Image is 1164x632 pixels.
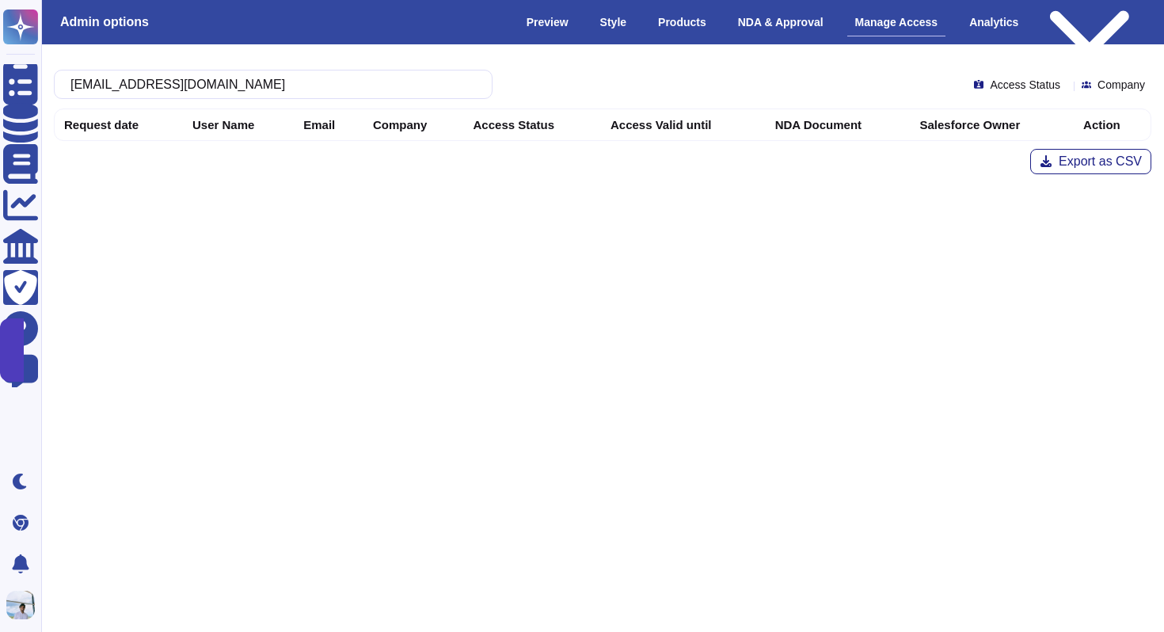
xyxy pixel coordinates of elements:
[990,79,1060,90] span: Access Status
[592,9,634,36] div: Style
[1097,79,1145,90] span: Company
[961,9,1026,36] div: Analytics
[766,109,911,140] th: NDA Document
[601,109,766,140] th: Access Valid until
[650,9,714,36] div: Products
[730,9,831,36] div: NDA & Approval
[60,14,149,29] h3: Admin options
[55,109,183,140] th: Request date
[911,109,1075,140] th: Salesforce Owner
[519,9,576,36] div: Preview
[183,109,294,140] th: User Name
[363,109,464,140] th: Company
[464,109,601,140] th: Access Status
[63,70,476,98] input: Search by keywords
[1074,109,1151,140] th: Action
[1059,155,1142,168] span: Export as CSV
[1030,149,1151,174] button: Export as CSV
[847,9,946,36] div: Manage Access
[294,109,363,140] th: Email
